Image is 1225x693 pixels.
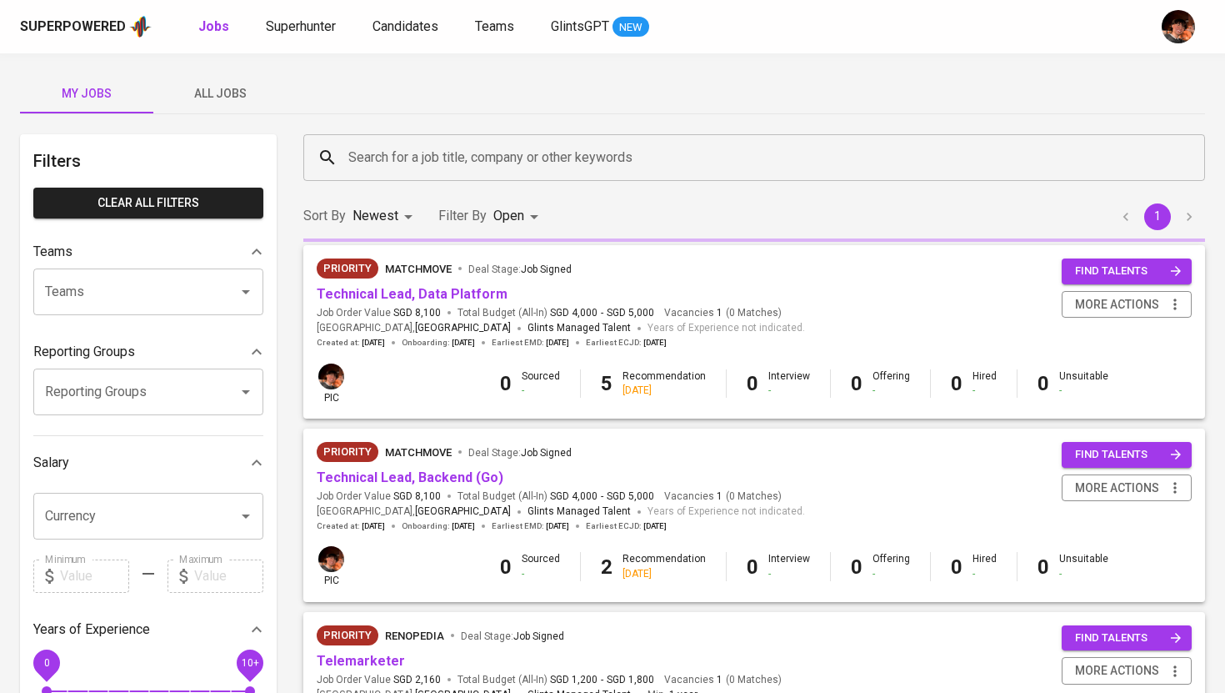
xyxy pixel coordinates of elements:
[372,17,442,38] a: Candidates
[33,242,72,262] p: Teams
[1062,625,1192,651] button: find talents
[317,306,441,320] span: Job Order Value
[20,14,152,39] a: Superpoweredapp logo
[546,520,569,532] span: [DATE]
[493,201,544,232] div: Open
[457,490,654,504] span: Total Budget (All-In)
[1075,478,1159,499] span: more actions
[163,83,277,104] span: All Jobs
[1162,10,1195,43] img: diemas@glints.com
[317,470,503,485] a: Technical Lead, Backend (Go)
[647,504,805,520] span: Years of Experience not indicated.
[872,552,910,580] div: Offering
[951,372,962,395] b: 0
[1075,660,1159,681] span: more actions
[352,201,418,232] div: Newest
[198,17,232,38] a: Jobs
[129,14,152,39] img: app logo
[1059,369,1108,398] div: Unsuitable
[546,337,569,349] span: [DATE]
[851,372,862,395] b: 0
[415,504,511,520] span: [GEOGRAPHIC_DATA]
[601,306,603,320] span: -
[372,18,438,34] span: Candidates
[234,280,257,304] button: Open
[475,17,517,38] a: Teams
[303,206,346,226] p: Sort By
[522,384,560,398] div: -
[452,337,475,349] span: [DATE]
[457,673,654,687] span: Total Budget (All-In)
[393,306,441,320] span: SGD 8,100
[622,384,706,398] div: [DATE]
[33,342,135,362] p: Reporting Groups
[33,446,263,480] div: Salary
[664,673,782,687] span: Vacancies ( 0 Matches )
[317,545,346,588] div: pic
[601,490,603,504] span: -
[747,555,758,579] b: 0
[972,552,997,580] div: Hired
[872,567,910,581] div: -
[60,560,129,593] input: Value
[951,555,962,579] b: 0
[972,384,997,398] div: -
[317,520,385,532] span: Created at :
[266,17,339,38] a: Superhunter
[1062,657,1192,685] button: more actions
[402,520,475,532] span: Onboarding :
[607,306,654,320] span: SGD 5,000
[550,306,597,320] span: SGD 4,000
[768,384,810,398] div: -
[317,260,378,277] span: Priority
[317,286,507,302] a: Technical Lead, Data Platform
[317,673,441,687] span: Job Order Value
[521,264,572,275] span: Job Signed
[851,555,862,579] b: 0
[601,372,612,395] b: 5
[643,337,667,349] span: [DATE]
[33,620,150,640] p: Years of Experience
[457,306,654,320] span: Total Budget (All-In)
[643,520,667,532] span: [DATE]
[500,555,512,579] b: 0
[468,447,572,459] span: Deal Stage :
[522,567,560,581] div: -
[492,337,569,349] span: Earliest EMD :
[522,369,560,398] div: Sourced
[1075,262,1182,281] span: find talents
[317,259,378,279] div: New Job received from Demand Team
[33,453,69,473] p: Salary
[872,369,910,398] div: Offering
[1062,259,1192,284] button: find talents
[385,263,452,275] span: MatchMove
[30,83,143,104] span: My Jobs
[1059,567,1108,581] div: -
[551,17,649,38] a: GlintsGPT NEW
[47,193,250,213] span: Clear All filters
[43,656,49,668] span: 0
[768,552,810,580] div: Interview
[550,490,597,504] span: SGD 4,000
[500,372,512,395] b: 0
[234,505,257,528] button: Open
[362,337,385,349] span: [DATE]
[1037,372,1049,395] b: 0
[352,206,398,226] p: Newest
[1059,384,1108,398] div: -
[522,552,560,580] div: Sourced
[468,264,572,275] span: Deal Stage :
[586,337,667,349] span: Earliest ECJD :
[362,520,385,532] span: [DATE]
[241,656,258,668] span: 10+
[317,627,378,644] span: Priority
[622,567,706,581] div: [DATE]
[1144,203,1171,230] button: page 1
[647,320,805,337] span: Years of Experience not indicated.
[317,337,385,349] span: Created at :
[768,567,810,581] div: -
[317,320,511,337] span: [GEOGRAPHIC_DATA] ,
[402,337,475,349] span: Onboarding :
[972,567,997,581] div: -
[492,520,569,532] span: Earliest EMD :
